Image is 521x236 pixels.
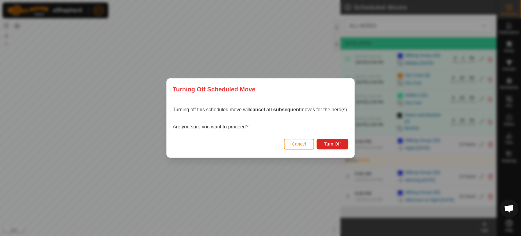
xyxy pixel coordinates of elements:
[250,107,300,112] strong: cancel all subsequent
[173,85,255,94] span: Turning Off Scheduled Move
[317,139,349,149] button: Turn Off
[324,142,341,146] span: Turn Off
[292,142,306,146] span: Cancel
[500,199,518,218] div: Open chat
[173,106,348,113] p: Turning off this scheduled move will moves for the herd(s).
[284,139,314,149] button: Cancel
[173,123,348,131] p: Are you sure you want to proceed?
